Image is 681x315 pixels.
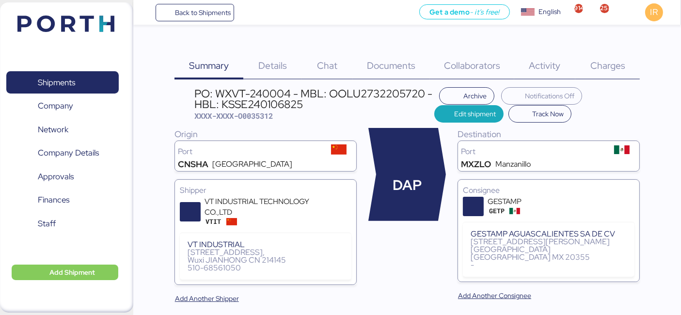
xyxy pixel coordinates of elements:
span: Archive [463,90,487,102]
span: Staff [38,217,56,231]
span: Company Details [38,146,99,160]
span: Charges [590,59,625,72]
div: Destination [458,128,640,141]
div: VT INDUSTRIAL TECHNOLOGY CO.,LTD [205,196,321,218]
div: Wuxi JIANHONG CN 214145 [188,256,344,264]
a: Network [6,118,119,141]
button: Edit shipment [434,105,504,123]
div: 510-68561050 [188,264,344,272]
div: Port [461,148,607,156]
div: Port [178,148,324,156]
a: Shipments [6,71,119,94]
a: Staff [6,212,119,235]
div: [STREET_ADDRESS], [188,249,344,256]
span: Add Another Consignee [458,290,531,301]
a: Approvals [6,165,119,188]
span: Edit shipment [454,108,496,120]
button: Menu [139,4,156,21]
span: Add Shipment [49,267,95,278]
span: Track Now [532,108,564,120]
span: Back to Shipments [175,7,231,18]
div: MXZLO [461,160,491,168]
div: Manzanillo [495,160,531,168]
span: Activity [529,59,561,72]
button: Add Another Shipper [167,290,247,307]
div: English [538,7,561,17]
span: Finances [38,193,69,207]
span: Summary [189,59,229,72]
span: Chat [317,59,337,72]
span: Shipments [38,76,75,90]
span: Notifications Off [525,90,574,102]
div: [GEOGRAPHIC_DATA] [GEOGRAPHIC_DATA] MX 20355 [471,246,627,261]
span: Documents [367,59,415,72]
button: Archive [439,87,494,105]
div: - [471,261,627,269]
div: Shipper [180,185,351,196]
button: Notifications Off [501,87,583,105]
span: Approvals [38,170,74,184]
a: Back to Shipments [156,4,235,21]
span: Add Another Shipper [175,293,239,304]
span: IR [650,6,658,18]
div: [GEOGRAPHIC_DATA] [213,160,293,168]
span: DAP [393,175,422,196]
a: Company Details [6,142,119,164]
div: GESTAMP [488,196,604,207]
span: Collaborators [444,59,500,72]
div: Origin [174,128,357,141]
a: Company [6,95,119,117]
a: Finances [6,189,119,211]
span: Network [38,123,68,137]
button: Add Another Consignee [450,287,539,304]
div: Consignee [463,185,634,196]
div: GESTAMP AGUASCALIENTES SA DE CV [471,230,627,238]
span: Details [258,59,287,72]
div: [STREET_ADDRESS][PERSON_NAME] [471,238,627,246]
button: Track Now [508,105,572,123]
div: CNSHA [178,160,208,168]
span: XXXX-XXXX-O0035312 [194,111,273,121]
span: Company [38,99,73,113]
div: VT INDUSTRIAL [188,241,344,249]
button: Add Shipment [12,265,118,280]
div: PO: WXVT-240004 - MBL: OOLU2732205720 - HBL: KSSE240106825 [194,88,434,110]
